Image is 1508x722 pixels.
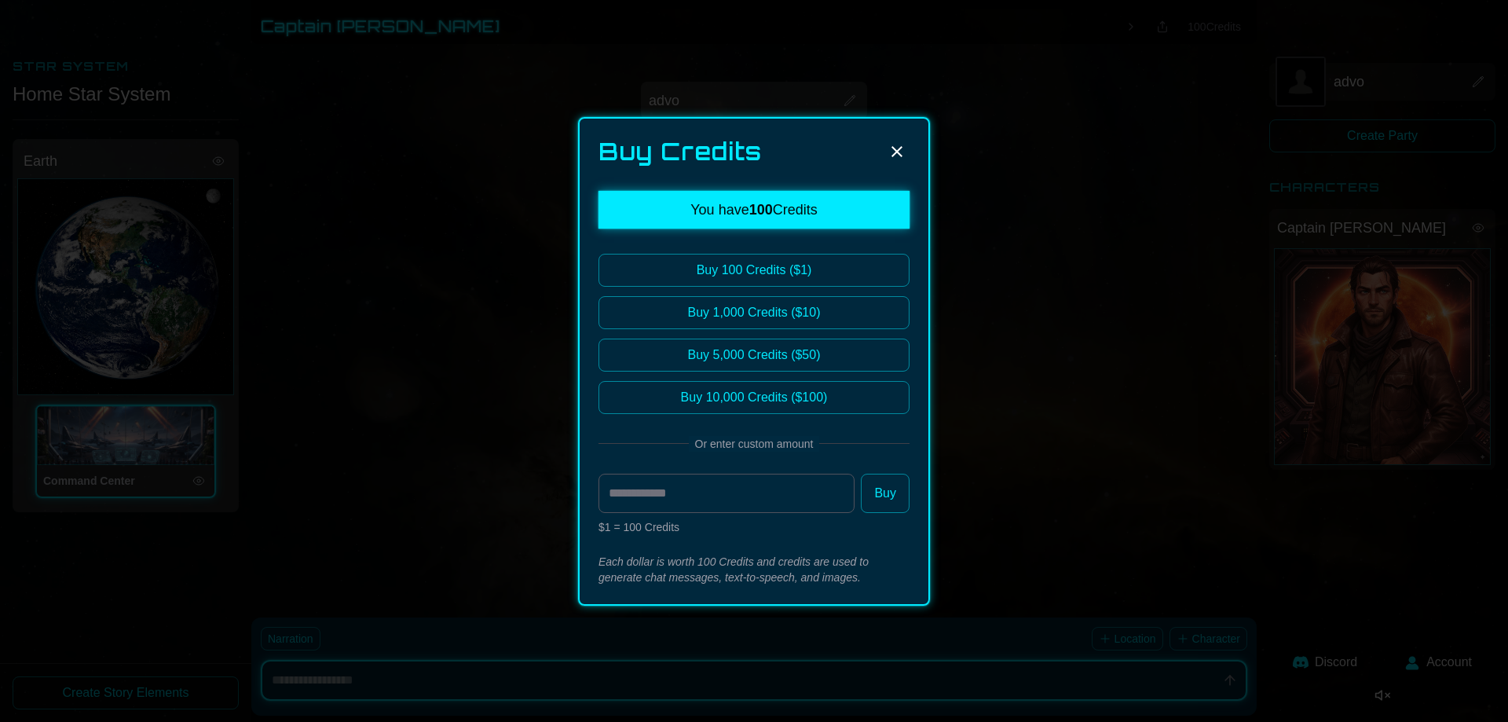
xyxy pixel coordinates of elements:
[598,137,762,166] h2: Buy Credits
[861,474,910,513] button: Buy
[598,554,910,585] p: Each dollar is worth 100 Credits and credits are used to generate chat messages, text-to-speech, ...
[598,381,910,414] button: Buy 10,000 Credits ($100)
[598,519,910,535] p: $1 = 100 Credits
[598,191,910,229] div: You have Credits
[689,436,820,452] span: Or enter custom amount
[598,296,910,329] button: Buy 1,000 Credits ($10)
[598,254,910,287] button: Buy 100 Credits ($1)
[598,339,910,372] button: Buy 5,000 Credits ($50)
[749,202,773,218] span: 100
